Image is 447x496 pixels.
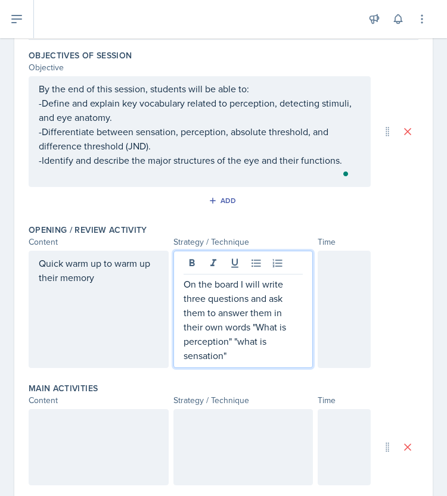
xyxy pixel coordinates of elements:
div: Strategy / Technique [173,236,313,248]
div: Objective [29,61,371,74]
label: Main Activities [29,382,98,394]
label: Objectives of Session [29,49,132,61]
div: Strategy / Technique [173,394,313,407]
p: By the end of this session, students will be able to: [39,82,361,96]
button: Add [204,192,243,210]
label: Opening / Review Activity [29,224,147,236]
p: Quick warm up to warm up their memory [39,256,159,285]
div: Content [29,236,169,248]
p: -Differentiate between sensation, perception, absolute threshold, and difference threshold (JND). [39,124,361,153]
div: Content [29,394,169,407]
div: Time [318,236,371,248]
div: Add [211,196,237,205]
p: On the board I will write three questions and ask them to answer them in their own words "What is... [184,277,303,363]
div: To enrich screen reader interactions, please activate Accessibility in Grammarly extension settings [39,82,361,182]
p: -Identify and describe the major structures of the eye and their functions. [39,153,361,167]
div: Time [318,394,371,407]
p: -Define and explain key vocabulary related to perception, detecting stimuli, and eye anatomy. [39,96,361,124]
